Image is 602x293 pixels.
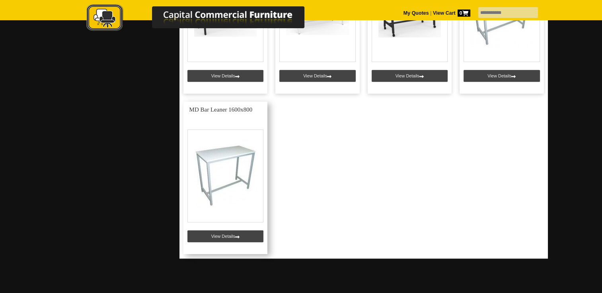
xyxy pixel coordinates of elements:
[64,4,343,35] a: Capital Commercial Furniture Logo
[431,10,470,16] a: View Cart0
[403,10,429,16] a: My Quotes
[458,10,470,17] span: 0
[64,4,343,33] img: Capital Commercial Furniture Logo
[433,10,470,16] strong: View Cart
